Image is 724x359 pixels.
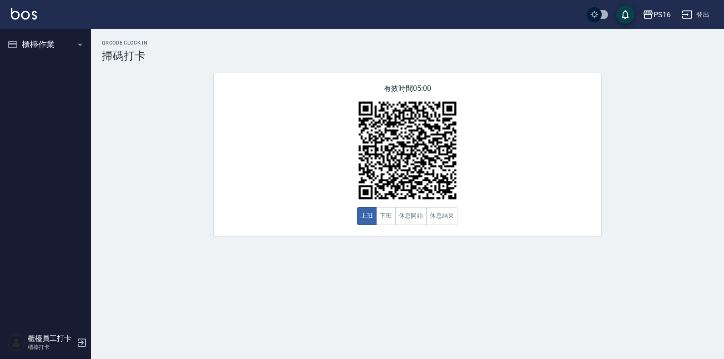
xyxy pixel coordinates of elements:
button: 櫃檯作業 [4,33,87,56]
button: save [616,5,634,24]
p: 櫃檯打卡 [28,343,74,351]
button: PS16 [639,5,674,24]
h5: 櫃檯員工打卡 [28,334,74,343]
img: Person [7,334,25,352]
button: 休息開始 [395,207,427,225]
img: Logo [11,8,37,20]
div: PS16 [654,9,671,20]
h2: QRcode Clock In [102,40,713,46]
div: 有效時間 05:00 [214,73,601,236]
button: 登出 [678,6,713,23]
h3: 掃碼打卡 [102,50,713,62]
button: 下班 [376,207,396,225]
button: 休息結束 [426,207,458,225]
button: 上班 [357,207,377,225]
